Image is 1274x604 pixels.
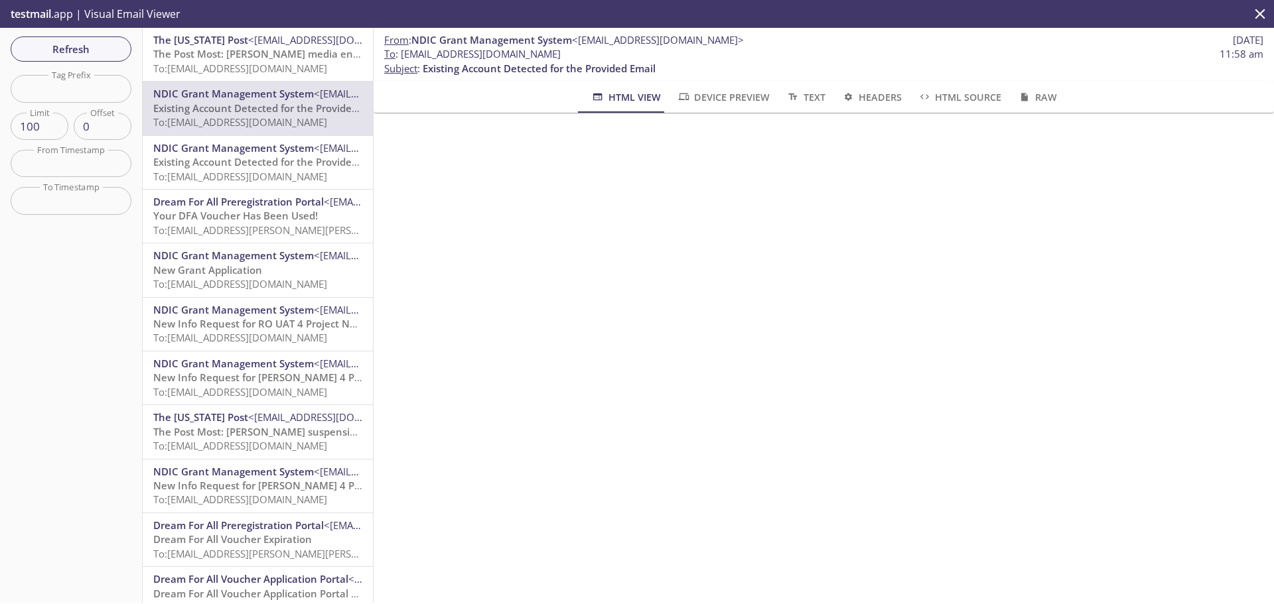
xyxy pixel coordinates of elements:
[153,371,500,384] span: New Info Request for [PERSON_NAME] 4 Project No 2 - Action Requested
[677,89,770,105] span: Device Preview
[153,587,393,600] span: Dream For All Voucher Application Portal 암호 변경
[572,33,744,46] span: <[EMAIL_ADDRESS][DOMAIN_NAME]>
[153,263,262,276] span: New Grant Application
[841,89,902,105] span: Headers
[153,357,314,370] span: NDIC Grant Management System
[411,33,572,46] span: NDIC Grant Management System
[384,62,417,75] span: Subject
[248,33,420,46] span: <[EMAIL_ADDRESS][DOMAIN_NAME]>
[153,47,577,60] span: The Post Most: [PERSON_NAME] media enforcer is relishing his [PERSON_NAME] moment
[153,410,248,424] span: The [US_STATE] Post
[153,170,327,183] span: To: [EMAIL_ADDRESS][DOMAIN_NAME]
[153,209,318,222] span: Your DFA Voucher Has Been Used!
[1233,33,1263,47] span: [DATE]
[153,479,500,492] span: New Info Request for [PERSON_NAME] 4 Project No 2 - Action Requested
[143,298,373,351] div: NDIC Grant Management System<[EMAIL_ADDRESS][DOMAIN_NAME]>New Info Request for RO UAT 4 Project N...
[314,141,486,154] span: <[EMAIL_ADDRESS][DOMAIN_NAME]>
[153,195,324,208] span: Dream For All Preregistration Portal
[143,513,373,566] div: Dream For All Preregistration Portal<[EMAIL_ADDRESS][DOMAIN_NAME]>Dream For All Voucher Expiratio...
[21,40,121,58] span: Refresh
[143,28,373,81] div: The [US_STATE] Post<[EMAIL_ADDRESS][DOMAIN_NAME]>The Post Most: [PERSON_NAME] media enforcer is r...
[153,493,327,506] span: To: [EMAIL_ADDRESS][DOMAIN_NAME]
[384,47,1263,76] p: :
[324,195,496,208] span: <[EMAIL_ADDRESS][DOMAIN_NAME]>
[384,47,561,61] span: : [EMAIL_ADDRESS][DOMAIN_NAME]
[143,405,373,458] div: The [US_STATE] Post<[EMAIL_ADDRESS][DOMAIN_NAME]>The Post Most: [PERSON_NAME] suspension has impl...
[11,7,51,21] span: testmail
[314,357,486,370] span: <[EMAIL_ADDRESS][DOMAIN_NAME]>
[153,532,312,546] span: Dream For All Voucher Expiration
[153,223,480,237] span: To: [EMAIL_ADDRESS][PERSON_NAME][PERSON_NAME][DOMAIN_NAME]
[153,572,348,585] span: Dream For All Voucher Application Portal
[1017,89,1056,105] span: Raw
[314,465,486,478] span: <[EMAIL_ADDRESS][DOMAIN_NAME]>
[384,33,744,47] span: :
[324,518,496,532] span: <[EMAIL_ADDRESS][DOMAIN_NAME]>
[786,89,825,105] span: Text
[153,87,314,100] span: NDIC Grant Management System
[153,101,386,115] span: Existing Account Detected for the Provided Email
[153,303,314,316] span: NDIC Grant Management System
[153,518,324,532] span: Dream For All Preregistration Portal
[153,465,314,478] span: NDIC Grant Management System
[153,141,314,154] span: NDIC Grant Management System
[153,439,327,452] span: To: [EMAIL_ADDRESS][DOMAIN_NAME]
[153,277,327,290] span: To: [EMAIL_ADDRESS][DOMAIN_NAME]
[1220,47,1263,61] span: 11:58 am
[153,547,480,560] span: To: [EMAIL_ADDRESS][PERSON_NAME][PERSON_NAME][DOMAIN_NAME]
[384,47,395,60] span: To
[918,89,1001,105] span: HTML Source
[314,87,486,100] span: <[EMAIL_ADDRESS][DOMAIN_NAME]>
[143,136,373,189] div: NDIC Grant Management System<[EMAIL_ADDRESS][DOMAIN_NAME]>Existing Account Detected for the Provi...
[384,33,409,46] span: From
[153,155,386,168] span: Existing Account Detected for the Provided Email
[153,317,458,330] span: New Info Request for RO UAT 4 Project No 2 - Action Requested
[143,459,373,513] div: NDIC Grant Management System<[EMAIL_ADDRESS][DOMAIN_NAME]>New Info Request for [PERSON_NAME] 4 Pr...
[143,351,373,404] div: NDIC Grant Management System<[EMAIL_ADDRESS][DOMAIN_NAME]>New Info Request for [PERSON_NAME] 4 Pr...
[153,115,327,129] span: To: [EMAIL_ADDRESS][DOMAIN_NAME]
[153,385,327,398] span: To: [EMAIL_ADDRESS][DOMAIN_NAME]
[348,572,520,585] span: <[EMAIL_ADDRESS][DOMAIN_NAME]>
[153,425,561,438] span: The Post Most: [PERSON_NAME] suspension has implications far beyond late-night TV
[314,303,486,316] span: <[EMAIL_ADDRESS][DOMAIN_NAME]>
[153,33,248,46] span: The [US_STATE] Post
[153,62,327,75] span: To: [EMAIL_ADDRESS][DOMAIN_NAME]
[153,249,314,262] span: NDIC Grant Management System
[143,190,373,243] div: Dream For All Preregistration Portal<[EMAIL_ADDRESS][DOMAIN_NAME]>Your DFA Voucher Has Been Used!...
[143,82,373,135] div: NDIC Grant Management System<[EMAIL_ADDRESS][DOMAIN_NAME]>Existing Account Detected for the Provi...
[591,89,660,105] span: HTML View
[314,249,486,262] span: <[EMAIL_ADDRESS][DOMAIN_NAME]>
[248,410,420,424] span: <[EMAIL_ADDRESS][DOMAIN_NAME]>
[153,331,327,344] span: To: [EMAIL_ADDRESS][DOMAIN_NAME]
[11,36,131,62] button: Refresh
[423,62,656,75] span: Existing Account Detected for the Provided Email
[143,243,373,296] div: NDIC Grant Management System<[EMAIL_ADDRESS][DOMAIN_NAME]>New Grant ApplicationTo:[EMAIL_ADDRESS]...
